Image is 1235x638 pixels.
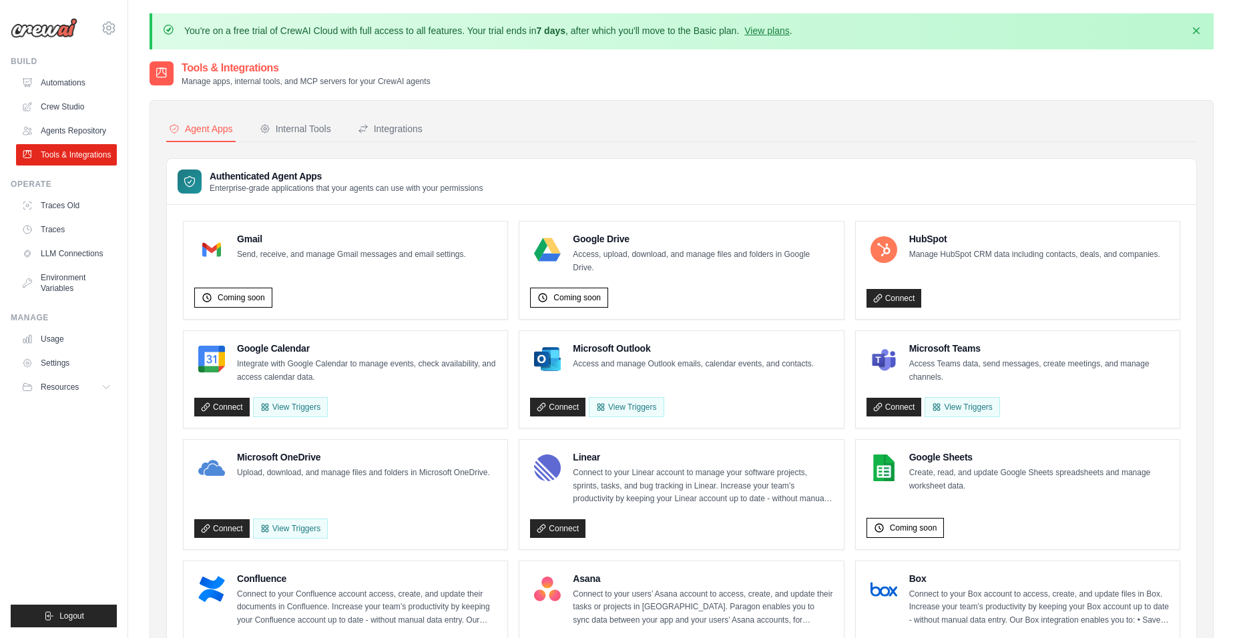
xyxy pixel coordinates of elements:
a: Connect [867,289,922,308]
p: Manage HubSpot CRM data including contacts, deals, and companies. [909,248,1160,262]
: View Triggers [589,397,664,417]
img: Gmail Logo [198,236,225,263]
a: Traces [16,219,117,240]
h4: Microsoft Outlook [573,342,814,355]
a: Connect [194,398,250,416]
button: Agent Apps [166,117,236,142]
a: View plans [744,25,789,36]
div: Build [11,56,117,67]
div: Operate [11,179,117,190]
a: Traces Old [16,195,117,216]
a: Automations [16,72,117,93]
h3: Authenticated Agent Apps [210,170,483,183]
div: Integrations [358,122,423,135]
button: View Triggers [253,397,328,417]
p: Access, upload, download, and manage files and folders in Google Drive. [573,248,832,274]
div: Agent Apps [169,122,233,135]
h4: Google Calendar [237,342,497,355]
img: Microsoft Outlook Logo [534,346,561,372]
span: Coming soon [218,292,265,303]
h4: Asana [573,572,832,585]
h4: Google Drive [573,232,832,246]
img: Confluence Logo [198,576,225,603]
p: Connect to your Box account to access, create, and update files in Box. Increase your team’s prod... [909,588,1169,627]
p: Manage apps, internal tools, and MCP servers for your CrewAI agents [182,76,431,87]
img: Google Calendar Logo [198,346,225,372]
p: Send, receive, and manage Gmail messages and email settings. [237,248,466,262]
img: Google Sheets Logo [871,454,897,481]
p: Access and manage Outlook emails, calendar events, and contacts. [573,358,814,371]
div: Manage [11,312,117,323]
p: Connect to your Linear account to manage your software projects, sprints, tasks, and bug tracking... [573,466,832,506]
a: Settings [16,352,117,374]
p: Enterprise-grade applications that your agents can use with your permissions [210,183,483,194]
span: Coming soon [553,292,601,303]
strong: 7 days [536,25,565,36]
: View Triggers [925,397,999,417]
img: Asana Logo [534,576,561,603]
p: Connect to your Confluence account access, create, and update their documents in Confluence. Incr... [237,588,497,627]
img: Logo [11,18,77,38]
a: Connect [530,519,585,538]
a: Tools & Integrations [16,144,117,166]
p: Connect to your users’ Asana account to access, create, and update their tasks or projects in [GE... [573,588,832,627]
a: Usage [16,328,117,350]
h4: Gmail [237,232,466,246]
a: Environment Variables [16,267,117,299]
p: Access Teams data, send messages, create meetings, and manage channels. [909,358,1169,384]
p: Create, read, and update Google Sheets spreadsheets and manage worksheet data. [909,466,1169,493]
img: Linear Logo [534,454,561,481]
img: HubSpot Logo [871,236,897,263]
p: You're on a free trial of CrewAI Cloud with full access to all features. Your trial ends in , aft... [184,24,792,37]
h4: Confluence [237,572,497,585]
span: Logout [59,611,84,621]
a: Connect [194,519,250,538]
a: Agents Repository [16,120,117,141]
h4: Box [909,572,1169,585]
button: Integrations [355,117,425,142]
h4: Microsoft OneDrive [237,450,490,464]
a: LLM Connections [16,243,117,264]
h4: Google Sheets [909,450,1169,464]
a: Connect [867,398,922,416]
: View Triggers [253,519,328,539]
img: Microsoft OneDrive Logo [198,454,225,481]
h4: Microsoft Teams [909,342,1169,355]
a: Crew Studio [16,96,117,117]
h2: Tools & Integrations [182,60,431,76]
button: Resources [16,376,117,398]
button: Logout [11,605,117,627]
h4: Linear [573,450,832,464]
p: Integrate with Google Calendar to manage events, check availability, and access calendar data. [237,358,497,384]
h4: HubSpot [909,232,1160,246]
p: Upload, download, and manage files and folders in Microsoft OneDrive. [237,466,490,480]
a: Connect [530,398,585,416]
img: Microsoft Teams Logo [871,346,897,372]
img: Google Drive Logo [534,236,561,263]
span: Coming soon [890,523,937,533]
span: Resources [41,382,79,392]
button: Internal Tools [257,117,334,142]
img: Box Logo [871,576,897,603]
div: Internal Tools [260,122,331,135]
